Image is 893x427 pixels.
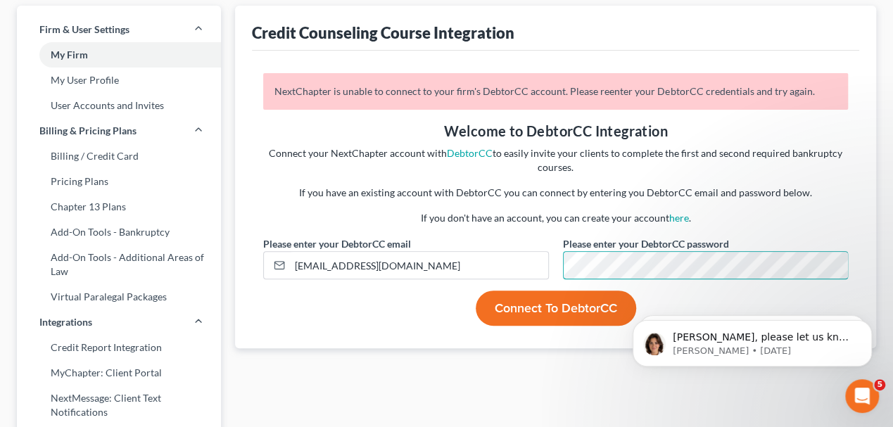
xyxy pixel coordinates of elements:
p: Connect your NextChapter account with to easily invite your clients to complete the first and sec... [263,146,848,174]
a: My User Profile [17,68,221,93]
a: User Accounts and Invites [17,93,221,118]
a: MyChapter: Client Portal [17,360,221,385]
span: Firm & User Settings [39,23,129,37]
a: NextMessage: Client Text Notifications [17,385,221,425]
p: NextChapter is unable to connect to your firm's DebtorCC account. Please reenter your DebtorCC cr... [263,73,848,110]
label: Please enter your DebtorCC password [563,236,729,251]
iframe: Intercom notifications message [612,291,893,389]
div: Credit Counseling Course Integration [252,23,514,43]
label: Please enter your DebtorCC email [263,236,411,251]
button: Connect to DebtorCC [476,291,636,326]
a: Billing / Credit Card [17,144,221,169]
a: Chapter 13 Plans [17,194,221,219]
p: If you have an existing account with DebtorCC you can connect by entering you DebtorCC email and ... [263,186,848,200]
a: Virtual Paralegal Packages [17,284,221,310]
p: If you don't have an account, you can create your account . [263,211,848,225]
span: Integrations [39,315,92,329]
input: Email [290,252,547,279]
a: Billing & Pricing Plans [17,118,221,144]
a: Integrations [17,310,221,335]
span: 5 [874,379,885,390]
a: DebtorCC [447,147,493,159]
span: Billing & Pricing Plans [39,124,137,138]
a: here [669,212,689,224]
a: Add-On Tools - Additional Areas of Law [17,245,221,284]
a: Pricing Plans [17,169,221,194]
a: My Firm [17,42,221,68]
h4: Welcome to DebtorCC Integration [263,121,848,141]
a: Add-On Tools - Bankruptcy [17,219,221,245]
iframe: Intercom live chat [845,379,879,413]
a: Credit Report Integration [17,335,221,360]
a: Firm & User Settings [17,17,221,42]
